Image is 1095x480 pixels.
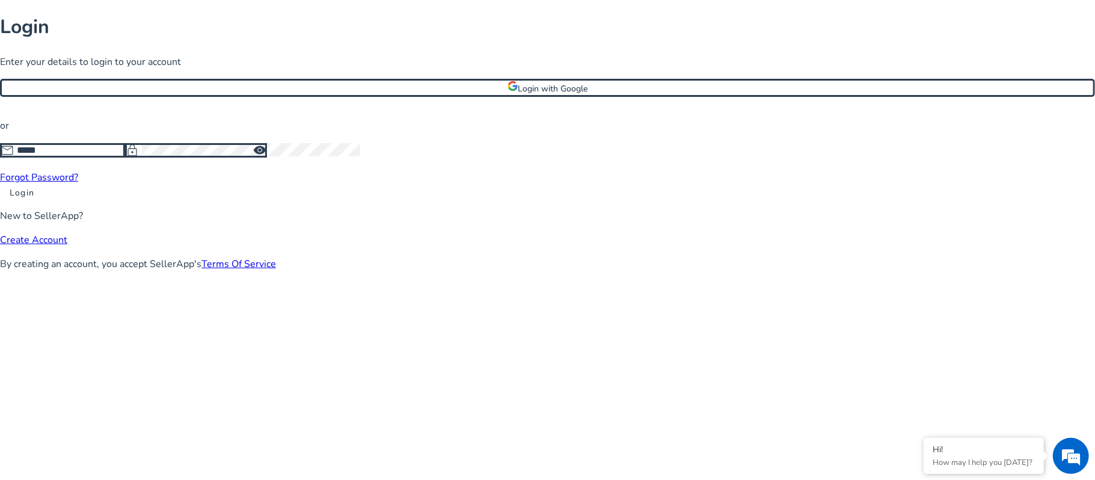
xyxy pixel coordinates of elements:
[201,257,276,271] a: Terms Of Service
[253,143,267,158] span: visibility
[518,83,588,94] span: Login with Google
[125,143,140,158] span: lock
[508,81,518,91] img: google-logo.svg
[10,186,34,199] span: Login
[933,444,1035,455] div: Hi!
[933,457,1035,468] p: How may I help you today?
